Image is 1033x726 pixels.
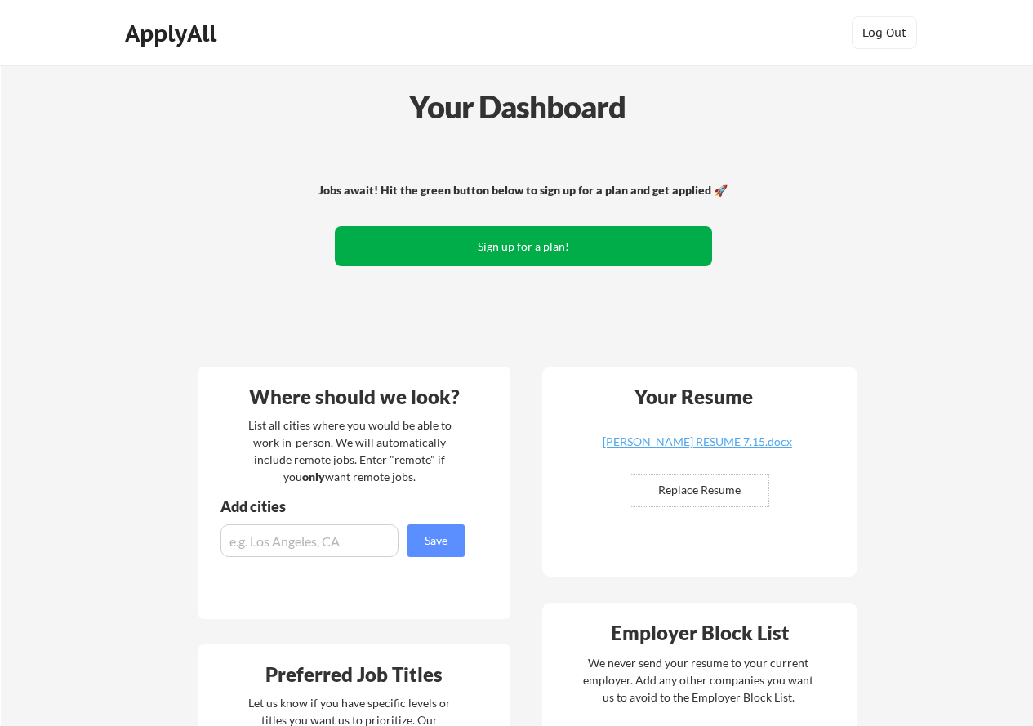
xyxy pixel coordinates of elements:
[852,16,917,49] button: Log Out
[238,416,462,485] div: List all cities where you would be able to work in-person. We will automatically include remote j...
[613,387,775,407] div: Your Resume
[407,524,465,557] button: Save
[302,470,325,483] strong: only
[220,524,399,557] input: e.g. Los Angeles, CA
[600,436,795,448] div: [PERSON_NAME] RESUME 7.15.docx
[549,623,853,643] div: Employer Block List
[582,654,815,706] div: We never send your resume to your current employer. Add any other companies you want us to avoid ...
[203,665,506,684] div: Preferred Job Titles
[125,20,221,47] div: ApplyAll
[335,226,712,266] button: Sign up for a plan!
[203,387,506,407] div: Where should we look?
[314,182,732,198] div: Jobs await! Hit the green button below to sign up for a plan and get applied 🚀
[220,499,469,514] div: Add cities
[2,83,1033,130] div: Your Dashboard
[600,436,795,461] a: [PERSON_NAME] RESUME 7.15.docx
